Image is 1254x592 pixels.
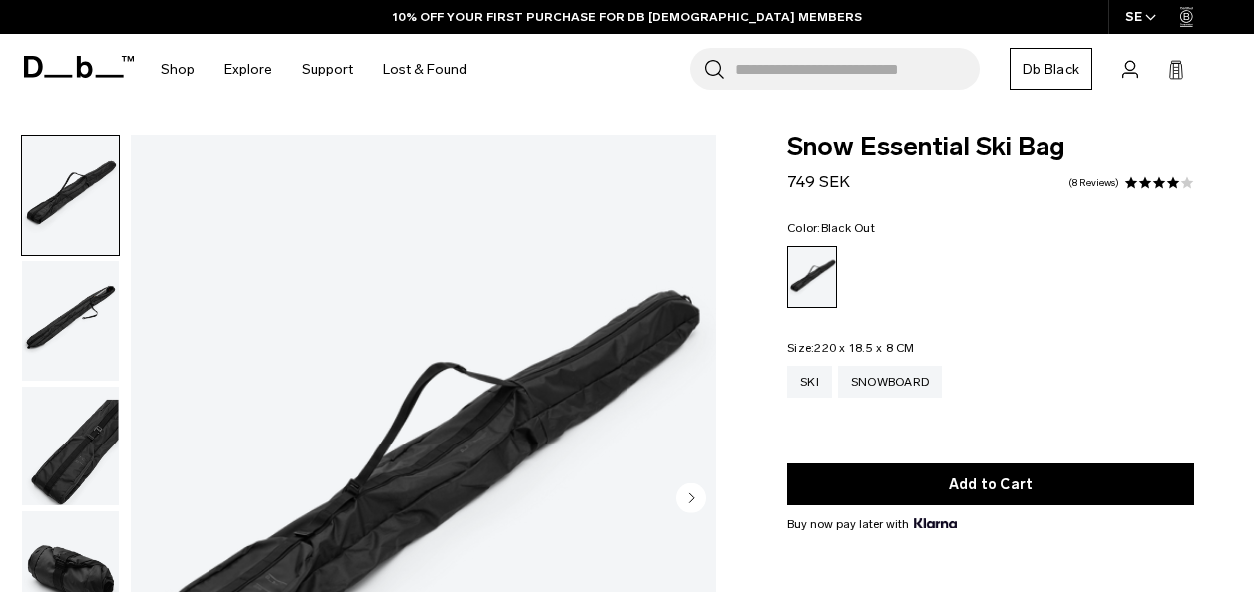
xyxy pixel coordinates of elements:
a: 10% OFF YOUR FIRST PURCHASE FOR DB [DEMOGRAPHIC_DATA] MEMBERS [393,8,862,26]
img: Snow Essential Ski Bag Black Out [22,261,119,381]
a: Support [302,34,353,105]
span: Snow Essential Ski Bag [787,135,1194,160]
img: Snow Essential Ski Bag Black Out [22,387,119,506]
nav: Main Navigation [146,34,482,105]
span: 749 SEK [787,172,850,191]
a: Shop [161,34,195,105]
img: {"height" => 20, "alt" => "Klarna"} [914,518,957,528]
a: 8 reviews [1068,178,1119,188]
button: Snow Essential Ski Bag Black Out [21,386,120,507]
a: Lost & Found [383,34,467,105]
button: Snow Essential Ski Bag Black Out [21,260,120,382]
button: Snow Essential Ski Bag Black Out [21,135,120,256]
a: Snowboard [838,366,942,398]
button: Next slide [676,482,706,516]
span: Buy now pay later with [787,515,957,533]
button: Add to Cart [787,463,1194,505]
img: Snow Essential Ski Bag Black Out [22,136,119,255]
a: Explore [224,34,272,105]
legend: Color: [787,222,875,234]
a: Ski [787,366,832,398]
span: Black Out [821,221,875,235]
span: 220 x 18.5 x 8 CM [814,341,914,355]
a: Db Black [1010,48,1092,90]
a: Black Out [787,246,837,308]
legend: Size: [787,342,915,354]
